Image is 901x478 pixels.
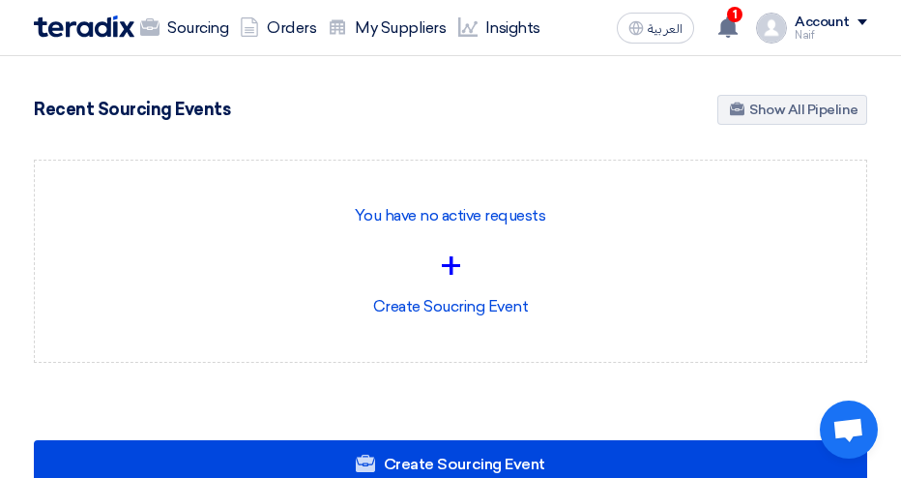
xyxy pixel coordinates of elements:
button: العربية [617,13,694,44]
div: Create Soucring Event [50,176,851,346]
img: profile_test.png [756,13,787,44]
a: Sourcing [134,7,234,49]
a: Insights [452,7,546,49]
div: Account [795,15,850,31]
a: Show All Pipeline [717,95,867,125]
img: Teradix logo [34,15,134,38]
span: 1 [727,7,742,22]
span: Create Sourcing Event [384,455,545,473]
a: My Suppliers [322,7,451,49]
div: + [50,237,851,295]
h4: Recent Sourcing Events [34,99,230,120]
span: العربية [648,22,683,36]
div: Naif [795,30,867,41]
a: Open chat [820,401,878,459]
p: You have no active requests [50,204,851,227]
a: Orders [234,7,322,49]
